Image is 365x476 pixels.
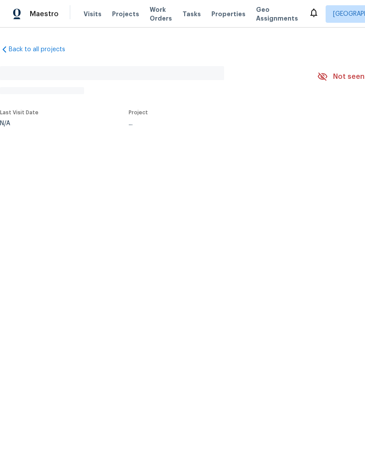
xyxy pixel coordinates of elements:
[84,10,102,18] span: Visits
[30,10,59,18] span: Maestro
[256,5,298,23] span: Geo Assignments
[211,10,246,18] span: Properties
[129,120,297,127] div: ...
[182,11,201,17] span: Tasks
[150,5,172,23] span: Work Orders
[129,110,148,115] span: Project
[112,10,139,18] span: Projects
